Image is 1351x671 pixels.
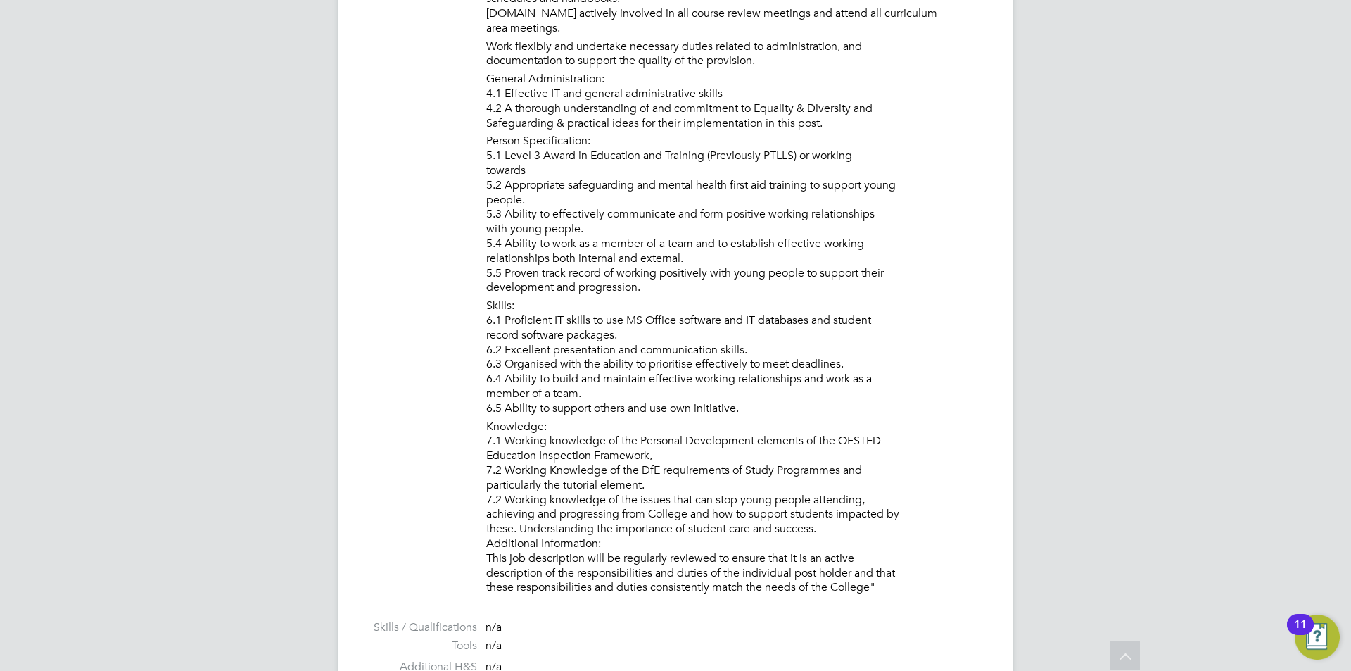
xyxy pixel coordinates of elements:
[1295,615,1340,660] button: Open Resource Center, 11 new notifications
[486,72,985,134] li: General Administration: 4.1 Effective IT and general administrative skills 4.2 A thorough underst...
[486,134,985,299] li: Person Specification: 5.1 Level 3 Award in Education and Training (Previously PTLLS) or working t...
[1294,625,1307,643] div: 11
[486,299,985,419] li: Skills: 6.1 Proficient IT skills to use MS Office software and IT databases and student record so...
[486,639,502,653] span: n/a
[486,620,502,634] span: n/a
[486,420,985,599] li: Knowledge: 7.1 Working knowledge of the Personal Development elements of the OFSTED Education Ins...
[486,39,985,73] li: Work flexibly and undertake necessary duties related to administration, and documentation to supp...
[366,639,477,653] label: Tools
[366,620,477,635] label: Skills / Qualifications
